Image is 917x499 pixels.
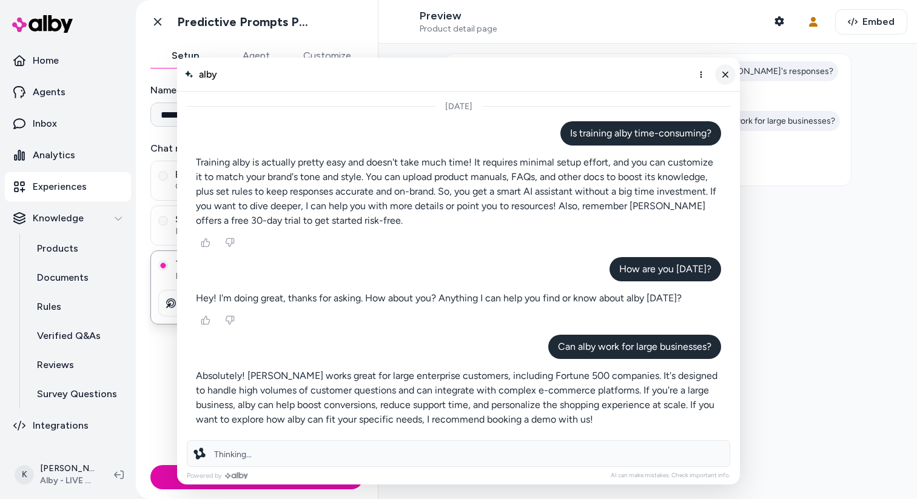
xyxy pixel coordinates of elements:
[150,44,221,68] button: Setup
[5,78,131,107] a: Agents
[25,321,131,350] a: Verified Q&As
[175,270,355,283] span: Launch Chat when users interact
[25,380,131,409] a: Survey Questions
[25,234,131,263] a: Products
[175,181,355,193] span: Chat directly within the widget
[175,258,355,270] span: Trigger chat
[7,455,104,494] button: K[PERSON_NAME]Alby - LIVE on [DOMAIN_NAME]
[25,350,131,380] a: Reviews
[150,465,363,489] button: Save Changes
[33,148,75,162] p: Analytics
[37,329,101,343] p: Verified Q&As
[150,83,363,98] label: Name
[5,172,131,201] a: Experiences
[37,387,117,401] p: Survey Questions
[37,358,74,372] p: Reviews
[15,465,34,484] span: K
[5,46,131,75] a: Home
[40,463,95,475] p: [PERSON_NAME]
[158,216,168,226] button: Single responseDisplay only one response at a time
[175,169,355,181] span: Embedded chat
[835,9,907,35] button: Embed
[5,204,131,233] button: Knowledge
[420,24,497,35] span: Product detail page
[25,292,131,321] a: Rules
[175,226,355,238] span: Display only one response at a time
[175,213,355,226] span: Single response
[150,141,363,156] label: Chat responses
[33,211,84,226] p: Knowledge
[40,475,95,487] span: Alby - LIVE on [DOMAIN_NAME]
[33,53,59,68] p: Home
[221,44,291,68] button: Agent
[5,109,131,138] a: Inbox
[862,15,895,29] span: Embed
[37,300,61,314] p: Rules
[158,171,168,181] button: Embedded chatChat directly within the widget
[33,179,87,194] p: Experiences
[37,270,89,285] p: Documents
[177,15,314,30] h1: Predictive Prompts PDP
[33,85,65,99] p: Agents
[33,418,89,433] p: Integrations
[12,15,73,33] img: alby Logo
[37,241,78,256] p: Products
[291,44,363,68] button: Customize
[33,116,57,131] p: Inbox
[5,141,131,170] a: Analytics
[5,411,131,440] a: Integrations
[420,9,497,23] p: Preview
[25,263,131,292] a: Documents
[158,261,168,270] button: Trigger chatLaunch Chat when users interact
